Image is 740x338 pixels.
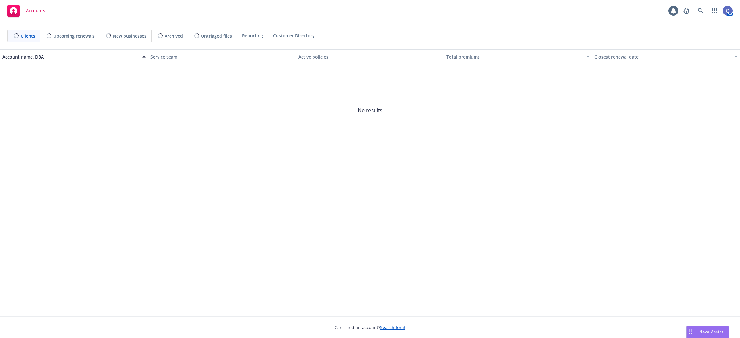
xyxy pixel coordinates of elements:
button: Closest renewal date [592,49,740,64]
button: Total premiums [444,49,592,64]
a: Accounts [5,2,48,19]
span: Reporting [242,32,263,39]
a: Switch app [709,5,721,17]
span: Accounts [26,8,45,13]
div: Total premiums [446,54,583,60]
span: Can't find an account? [335,324,405,331]
a: Search [694,5,707,17]
span: Clients [21,33,35,39]
span: New businesses [113,33,146,39]
div: Service team [150,54,294,60]
span: Upcoming renewals [53,33,95,39]
a: Report a Bug [680,5,693,17]
a: Search for it [380,324,405,330]
div: Drag to move [687,326,694,338]
span: Archived [165,33,183,39]
img: photo [723,6,733,16]
div: Closest renewal date [594,54,731,60]
div: Account name, DBA [2,54,139,60]
span: Nova Assist [699,329,724,334]
button: Active policies [296,49,444,64]
span: Customer Directory [273,32,315,39]
button: Service team [148,49,296,64]
button: Nova Assist [686,326,729,338]
div: Active policies [298,54,442,60]
span: Untriaged files [201,33,232,39]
